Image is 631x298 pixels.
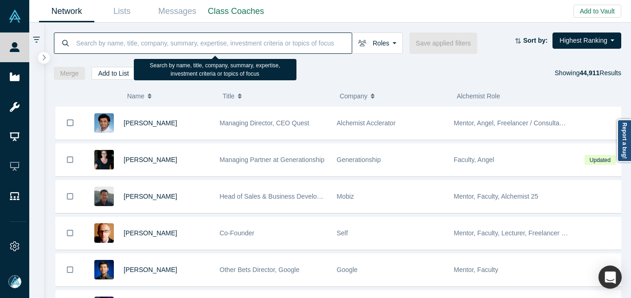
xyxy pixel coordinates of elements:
button: Bookmark [56,144,85,176]
span: Self [337,229,348,237]
a: Class Coaches [205,0,267,22]
strong: Sort by: [523,37,548,44]
span: Mobiz [337,193,354,200]
button: Bookmark [56,107,85,139]
span: Generationship [337,156,381,163]
span: Updated [585,155,615,165]
a: [PERSON_NAME] [124,119,177,127]
button: Merge [54,67,85,80]
span: Name [127,86,144,106]
input: Search by name, title, company, summary, expertise, investment criteria or topics of focus [75,32,352,54]
span: Alchemist Acclerator [337,119,396,127]
img: Steven Kan's Profile Image [94,260,114,279]
span: Co-Founder [220,229,255,237]
span: Faculty, Angel [454,156,494,163]
img: Rachel Chalmers's Profile Image [94,150,114,169]
span: Managing Director, CEO Quest [220,119,309,127]
img: Mia Scott's Account [8,275,21,288]
button: Bookmark [56,217,85,249]
button: Bookmark [56,181,85,213]
strong: 44,911 [579,69,599,77]
span: Results [579,69,621,77]
button: Name [127,86,213,106]
div: Showing [555,67,621,80]
button: Title [223,86,330,106]
a: [PERSON_NAME] [124,193,177,200]
button: Highest Ranking [552,32,621,49]
span: Other Bets Director, Google [220,266,300,273]
img: Gnani Palanikumar's Profile Image [94,113,114,133]
button: Roles [352,32,403,54]
a: [PERSON_NAME] [124,229,177,237]
span: Head of Sales & Business Development (interim) [220,193,361,200]
button: Add to Vault [573,5,621,18]
button: Bookmark [56,254,85,286]
span: Company [340,86,368,106]
a: Report a bug! [617,119,631,162]
button: Add to List [92,67,135,80]
a: Messages [150,0,205,22]
span: Google [337,266,358,273]
span: Mentor, Faculty, Alchemist 25 [454,193,539,200]
span: Mentor, Faculty [454,266,499,273]
img: Alchemist Vault Logo [8,10,21,23]
a: [PERSON_NAME] [124,156,177,163]
span: Managing Partner at Generationship [220,156,325,163]
img: Michael Chang's Profile Image [94,187,114,206]
img: Robert Winder's Profile Image [94,223,114,243]
button: Save applied filters [409,32,477,54]
span: Title [223,86,235,106]
button: Company [340,86,447,106]
a: Network [39,0,94,22]
a: [PERSON_NAME] [124,266,177,273]
span: Alchemist Role [457,92,500,100]
a: Lists [94,0,150,22]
